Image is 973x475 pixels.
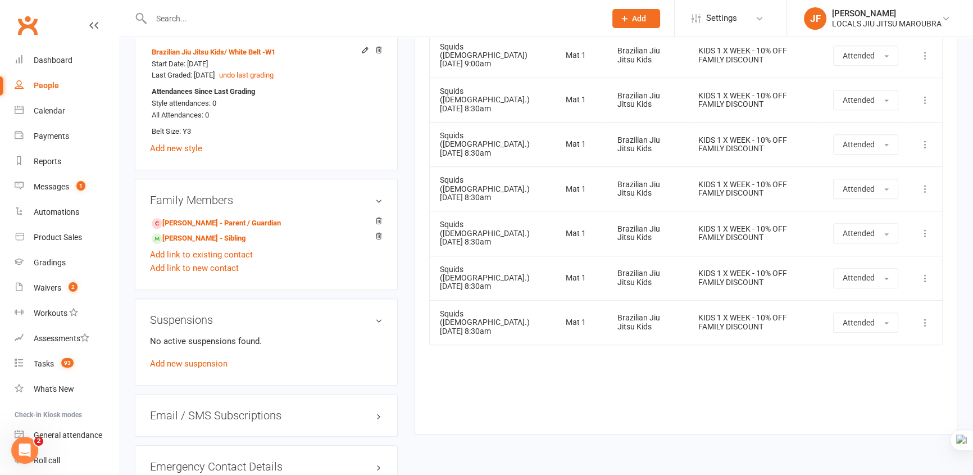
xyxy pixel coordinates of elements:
[150,248,253,261] a: Add link to existing contact
[15,48,119,73] a: Dashboard
[152,218,281,229] a: [PERSON_NAME] - Parent / Guardian
[152,99,216,107] span: Style attendances: 0
[34,106,65,115] div: Calendar
[15,351,119,377] a: Tasks 93
[152,111,209,119] span: All Attendances: 0
[150,334,383,348] p: No active suspensions found.
[617,47,678,64] div: Brazilian Jiu Jitsu Kids
[61,358,74,368] span: 93
[617,180,678,198] div: Brazilian Jiu Jitsu Kids
[440,310,545,327] div: Squids ([DEMOGRAPHIC_DATA].)
[152,86,255,98] strong: Attendances Since Last Grading
[430,166,556,211] td: [DATE] 8:30am
[440,132,545,149] div: Squids ([DEMOGRAPHIC_DATA].)
[34,233,82,242] div: Product Sales
[15,124,119,149] a: Payments
[34,182,69,191] div: Messages
[843,229,875,238] span: Attended
[34,456,60,465] div: Roll call
[150,261,239,275] a: Add link to new contact
[706,6,737,31] span: Settings
[34,359,54,368] div: Tasks
[34,431,102,440] div: General attendance
[430,300,556,345] td: [DATE] 8:30am
[15,149,119,174] a: Reports
[34,258,66,267] div: Gradings
[15,448,119,473] a: Roll call
[632,14,646,23] span: Add
[430,122,556,166] td: [DATE] 8:30am
[566,229,597,238] div: Mat 1
[440,176,545,193] div: Squids ([DEMOGRAPHIC_DATA].)
[150,359,228,369] a: Add new suspension
[698,47,813,64] div: KIDS 1 X WEEK - 10% OFF FAMILY DISCOUNT
[15,225,119,250] a: Product Sales
[150,409,383,422] h3: Email / SMS Subscriptions
[34,132,69,141] div: Payments
[219,70,274,82] button: undo last grading
[34,309,67,318] div: Workouts
[34,437,43,446] span: 2
[430,78,556,122] td: [DATE] 8:30am
[833,313,898,333] button: Attended
[833,134,898,155] button: Attended
[150,143,202,153] a: Add new style
[804,7,826,30] div: JF
[15,423,119,448] a: General attendance kiosk mode
[566,318,597,327] div: Mat 1
[843,140,875,149] span: Attended
[612,9,660,28] button: Add
[15,98,119,124] a: Calendar
[566,51,597,60] div: Mat 1
[566,274,597,282] div: Mat 1
[150,194,383,206] h3: Family Members
[698,225,813,242] div: KIDS 1 X WEEK - 10% OFF FAMILY DISCOUNT
[833,90,898,110] button: Attended
[430,256,556,300] td: [DATE] 8:30am
[150,460,383,473] h3: Emergency Contact Details
[224,48,275,56] span: / White Belt -W1
[69,282,78,292] span: 2
[833,223,898,243] button: Attended
[843,184,875,193] span: Attended
[13,11,42,39] a: Clubworx
[152,48,275,56] a: Brazilian Jiu Jitsu Kids
[15,326,119,351] a: Assessments
[34,334,89,343] div: Assessments
[15,250,119,275] a: Gradings
[698,92,813,109] div: KIDS 1 X WEEK - 10% OFF FAMILY DISCOUNT
[843,273,875,282] span: Attended
[34,157,61,166] div: Reports
[843,51,875,60] span: Attended
[566,185,597,193] div: Mat 1
[152,71,215,79] span: Last Graded: [DATE]
[440,220,545,238] div: Squids ([DEMOGRAPHIC_DATA].)
[34,56,72,65] div: Dashboard
[34,207,79,216] div: Automations
[148,11,598,26] input: Search...
[76,181,85,191] span: 1
[34,81,59,90] div: People
[152,233,245,245] a: [PERSON_NAME] - Sibling
[698,180,813,198] div: KIDS 1 X WEEK - 10% OFF FAMILY DISCOUNT
[152,127,191,135] span: Belt Size: Y3
[566,140,597,148] div: Mat 1
[832,8,942,19] div: [PERSON_NAME]
[698,136,813,153] div: KIDS 1 X WEEK - 10% OFF FAMILY DISCOUNT
[15,301,119,326] a: Workouts
[833,46,898,66] button: Attended
[430,33,556,78] td: [DATE] 9:00am
[15,174,119,200] a: Messages 1
[430,211,556,255] td: [DATE] 8:30am
[617,269,678,287] div: Brazilian Jiu Jitsu Kids
[617,92,678,109] div: Brazilian Jiu Jitsu Kids
[617,225,678,242] div: Brazilian Jiu Jitsu Kids
[15,377,119,402] a: What's New
[11,437,38,464] iframe: Intercom live chat
[440,43,545,60] div: Squids ([DEMOGRAPHIC_DATA])
[832,19,942,29] div: LOCALS JIU JITSU MAROUBRA
[566,96,597,104] div: Mat 1
[34,283,61,292] div: Waivers
[617,136,678,153] div: Brazilian Jiu Jitsu Kids
[15,200,119,225] a: Automations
